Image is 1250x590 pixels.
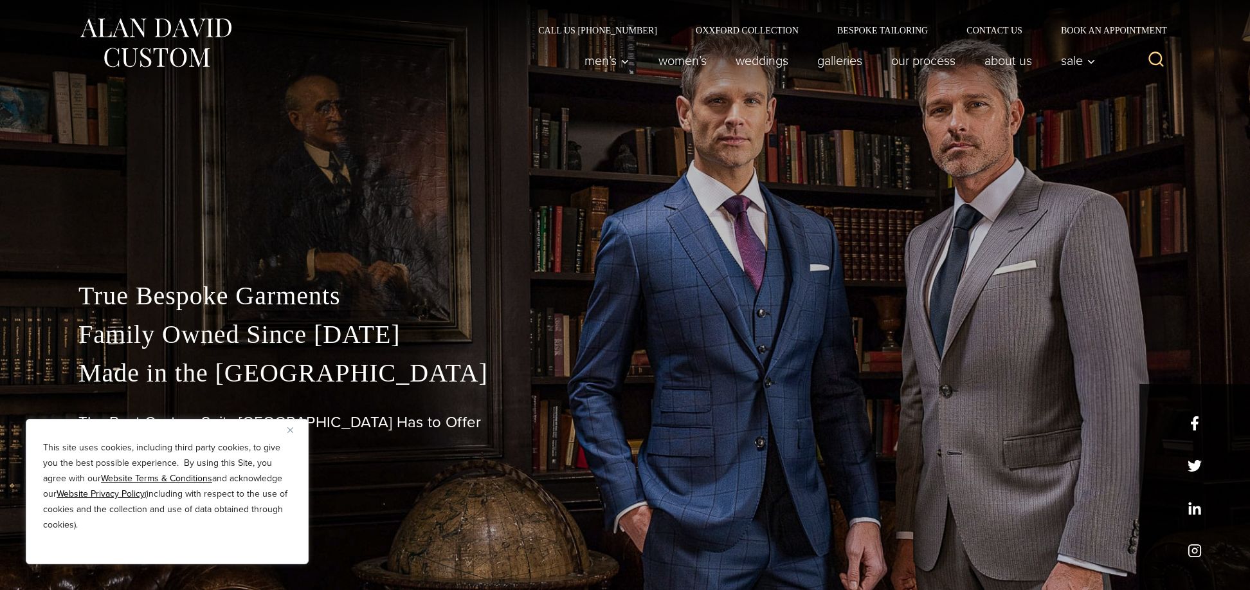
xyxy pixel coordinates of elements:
button: Close [287,422,303,438]
a: instagram [1188,544,1202,558]
a: Book an Appointment [1042,26,1172,35]
span: Sale [1061,54,1096,67]
a: Call Us [PHONE_NUMBER] [519,26,676,35]
img: Alan David Custom [78,14,233,71]
a: Women’s [644,48,721,73]
p: True Bespoke Garments Family Owned Since [DATE] Made in the [GEOGRAPHIC_DATA] [78,277,1172,392]
a: Our Process [877,48,970,73]
a: x/twitter [1188,459,1202,473]
p: This site uses cookies, including third party cookies, to give you the best possible experience. ... [43,440,291,533]
a: weddings [721,48,803,73]
a: About Us [970,48,1047,73]
a: facebook [1188,416,1202,430]
a: Oxxford Collection [676,26,818,35]
a: linkedin [1188,501,1202,515]
a: Bespoke Tailoring [818,26,947,35]
a: Website Terms & Conditions [101,472,212,485]
a: Website Privacy Policy [57,487,145,501]
a: Galleries [803,48,877,73]
nav: Primary Navigation [570,48,1103,73]
span: Men’s [584,54,630,67]
img: Close [287,427,293,433]
button: View Search Form [1141,45,1172,76]
a: Contact Us [947,26,1042,35]
h1: The Best Custom Suits [GEOGRAPHIC_DATA] Has to Offer [78,413,1172,432]
nav: Secondary Navigation [519,26,1172,35]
